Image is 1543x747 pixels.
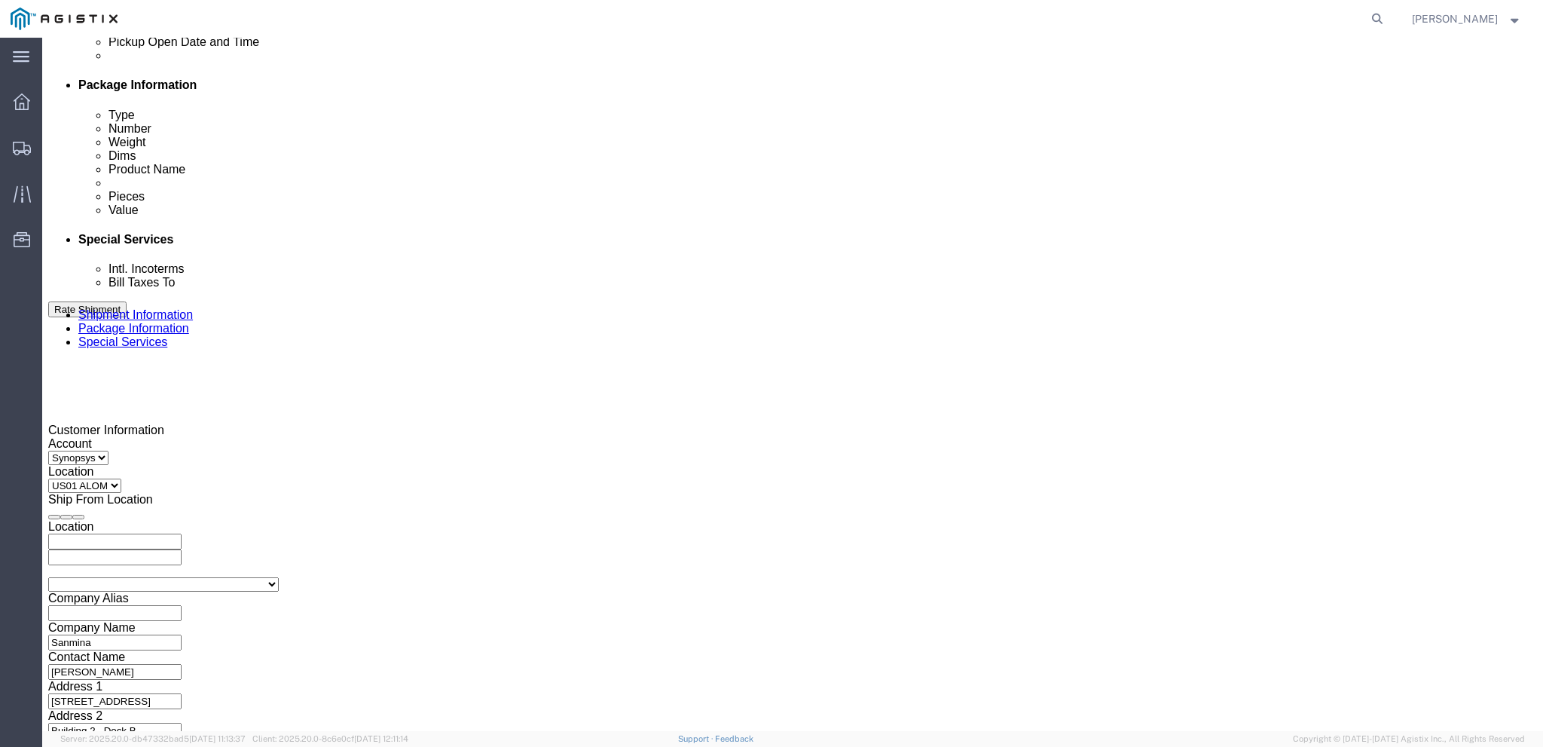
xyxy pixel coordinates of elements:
[678,734,716,743] a: Support
[60,734,246,743] span: Server: 2025.20.0-db47332bad5
[1411,10,1523,28] button: [PERSON_NAME]
[11,8,118,30] img: logo
[42,38,1543,731] iframe: FS Legacy Container
[252,734,408,743] span: Client: 2025.20.0-8c6e0cf
[189,734,246,743] span: [DATE] 11:13:37
[1412,11,1498,27] span: Joseph Guzman
[354,734,408,743] span: [DATE] 12:11:14
[715,734,753,743] a: Feedback
[1293,733,1525,745] span: Copyright © [DATE]-[DATE] Agistix Inc., All Rights Reserved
